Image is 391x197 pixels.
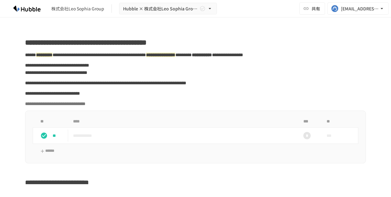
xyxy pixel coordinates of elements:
[7,4,46,13] img: HzDRNkGCf7KYO4GfwKnzITak6oVsp5RHeZBEM1dQFiQ
[312,5,320,12] span: 共有
[51,5,104,12] div: 株式会社Leo Sophia Group
[341,5,379,13] div: [EMAIL_ADDRESS][DOMAIN_NAME]
[123,5,198,13] span: Hubble × 株式会社Leo Sophia Group オンボーディングプロジェクト
[38,130,50,142] button: status
[33,116,358,144] table: task table
[299,2,325,15] button: 共有
[119,3,217,15] button: Hubble × 株式会社Leo Sophia Group オンボーディングプロジェクト
[327,2,389,15] button: [EMAIL_ADDRESS][DOMAIN_NAME]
